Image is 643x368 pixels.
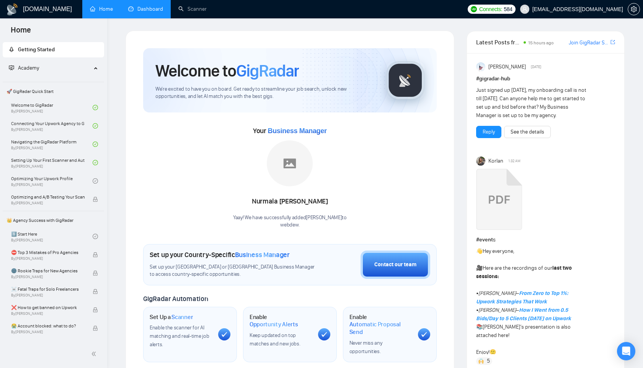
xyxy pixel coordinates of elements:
span: lock [93,252,98,257]
a: setting [628,6,640,12]
img: 🙌 [478,358,484,364]
span: By [PERSON_NAME] [11,275,85,279]
span: check-circle [93,234,98,239]
a: Reply [483,128,495,136]
a: Setting Up Your First Scanner and Auto-BidderBy[PERSON_NAME] [11,154,93,171]
div: Contact our team [374,261,416,269]
span: [DATE] [531,64,541,70]
a: 1️⃣ Start HereBy[PERSON_NAME] [11,228,93,245]
span: 584 [504,5,512,13]
button: Contact our team [361,251,430,279]
span: Never miss any opportunities. [349,340,382,355]
span: 5 [487,357,490,365]
a: Connecting Your Upwork Agency to GigRadarBy[PERSON_NAME] [11,117,93,134]
div: Nurmala [PERSON_NAME] [233,195,347,208]
img: logo [6,3,18,16]
span: user [522,7,527,12]
span: Business Manager [268,127,326,135]
span: check-circle [93,123,98,129]
span: Enable the scanner for AI matching and real-time job alerts. [150,324,209,348]
img: upwork-logo.png [471,6,477,12]
div: Hey everyone, Here are the recordings of our • – • – [PERSON_NAME]’s presentation is also attache... [476,247,588,357]
li: Getting Started [3,42,104,57]
span: ⛔ Top 3 Mistakes of Pro Agencies [11,249,85,256]
span: Business Manager [235,251,290,259]
a: See the details [511,128,544,136]
span: GigRadar [236,60,299,81]
span: Latest Posts from the GigRadar Community [476,37,521,47]
span: lock [93,307,98,313]
span: Keep updated on top matches and new jobs. [250,332,300,347]
img: Korlan [476,156,485,166]
a: Navigating the GigRadar PlatformBy[PERSON_NAME] [11,136,93,153]
span: By [PERSON_NAME] [11,293,85,298]
a: export [610,39,615,46]
span: 🚀 GigRadar Quick Start [3,84,103,99]
span: check-circle [93,160,98,165]
span: [PERSON_NAME] [488,63,526,71]
span: lock [93,289,98,294]
span: We're excited to have you on board. Get ready to streamline your job search, unlock new opportuni... [155,86,374,100]
span: check-circle [93,105,98,110]
h1: Set up your Country-Specific [150,251,290,259]
h1: # events [476,236,615,244]
span: export [610,39,615,45]
span: 1:32 AM [508,158,521,164]
span: Opportunity Alerts [250,321,298,328]
img: Anisuzzaman Khan [476,62,485,72]
span: lock [93,270,98,276]
div: Open Intercom Messenger [617,342,635,360]
span: fund-projection-screen [9,65,14,70]
span: Academy [18,65,39,71]
a: Welcome to GigRadarBy[PERSON_NAME] [11,99,93,116]
p: webdew . [233,221,347,229]
span: 📚 [476,324,483,330]
a: Optimizing Your Upwork ProfileBy[PERSON_NAME] [11,173,93,189]
div: Yaay! We have successfully added [PERSON_NAME] to [233,214,347,229]
a: From Zero to Top 1%: Upwork Strategies That Work [476,290,568,305]
span: check-circle [93,178,98,184]
button: See the details [504,126,551,138]
span: 15 hours ago [528,40,554,46]
span: GigRadar Automation [143,295,208,303]
span: Connects: [479,5,502,13]
span: 👋 [476,248,483,254]
span: lock [93,326,98,331]
span: 🙂 [490,349,496,355]
h1: Set Up a [150,313,193,321]
img: placeholder.png [267,140,313,186]
a: How I Went from 0.5 Bids/Day to 5 Clients [DATE] on Upwork [476,307,571,322]
span: Your [253,127,327,135]
span: Optimizing and A/B Testing Your Scanner for Better Results [11,193,85,201]
div: Just signed up [DATE], my onboarding call is not till [DATE]. Can anyone help me to get started t... [476,86,588,120]
span: By [PERSON_NAME] [11,330,85,334]
span: Academy [9,65,39,71]
em: [PERSON_NAME] [478,307,516,313]
span: Scanner [171,313,193,321]
button: setting [628,3,640,15]
span: 🌚 Rookie Traps for New Agencies [11,267,85,275]
em: [PERSON_NAME] [478,290,516,296]
span: check-circle [93,142,98,147]
span: By [PERSON_NAME] [11,201,85,205]
a: dashboardDashboard [128,6,163,12]
h1: Enable [250,313,312,328]
span: ❌ How to get banned on Upwork [11,304,85,311]
span: 😭 Account blocked: what to do? [11,322,85,330]
img: gigradar-logo.png [386,61,424,99]
a: How I Went from 0.5 BidsDay to 5 Clients in 45 Days by Embracing Imperfect Action Over Perfect Pr... [476,169,522,233]
h1: # gigradar-hub [476,75,615,83]
button: Reply [476,126,501,138]
span: Automatic Proposal Send [349,321,412,335]
a: homeHome [90,6,113,12]
span: lock [93,197,98,202]
span: rocket [9,47,14,52]
span: 👑 Agency Success with GigRadar [3,213,103,228]
a: Join GigRadar Slack Community [569,39,609,47]
span: Getting Started [18,46,55,53]
span: Set up your [GEOGRAPHIC_DATA] or [GEOGRAPHIC_DATA] Business Manager to access country-specific op... [150,264,318,278]
span: By [PERSON_NAME] [11,256,85,261]
span: 🎥 [476,265,483,271]
span: By [PERSON_NAME] [11,311,85,316]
